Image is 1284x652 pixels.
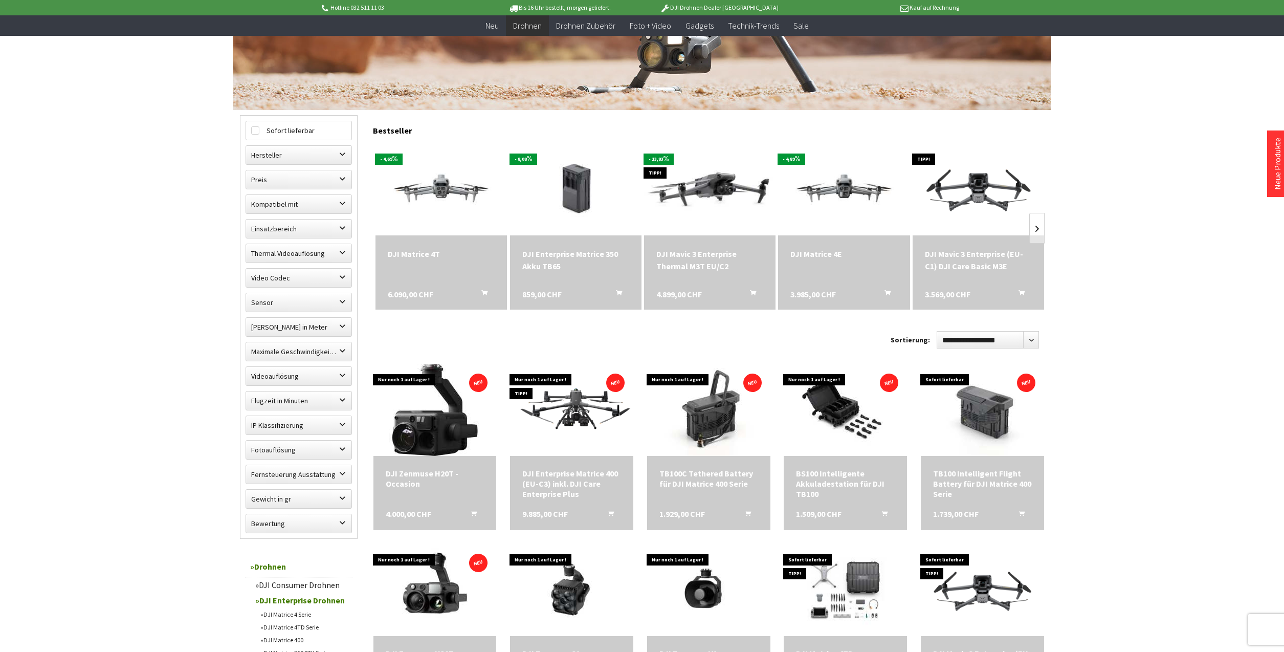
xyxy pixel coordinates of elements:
img: DJI Matrice 4TD Standalone Set (inkl. 12 M DJI Care Enterprise Plus) [784,546,907,634]
img: TB100C Tethered Battery für DJI Matrice 400 Serie [648,364,769,456]
button: In den Warenkorb [604,288,628,301]
a: DJI Zenmuse H20T - Occasion 4.000,00 CHF In den Warenkorb [386,468,484,489]
div: Bestseller [373,115,1044,141]
a: DJI Mavic 3 Enterprise (EU-C1) DJI Care Basic M3E 3.569,00 CHF In den Warenkorb [925,248,1032,272]
div: TB100C Tethered Battery für DJI Matrice 400 Serie [659,468,758,489]
p: DJI Drohnen Dealer [GEOGRAPHIC_DATA] [639,2,799,14]
span: Drohnen Zubehör [556,20,615,31]
img: DJI Zenmuse H30T Multisensor-Kamera inkl. Transportkoffer für Matrice 300/350 RTK [373,544,496,636]
span: Neu [485,20,499,31]
a: DJI Mavic 3 Enterprise Thermal M3T EU/C2 4.899,00 CHF In den Warenkorb [656,248,763,272]
button: In den Warenkorb [733,509,757,522]
span: Sale [793,20,809,31]
p: Hotline 032 511 11 03 [320,2,479,14]
span: 1.509,00 CHF [796,509,842,519]
img: DJI Matrice 4E [778,152,910,226]
span: Gadgets [685,20,714,31]
span: 1.929,00 CHF [659,509,705,519]
span: 3.569,00 CHF [925,288,970,300]
a: DJI Consumer Drohnen [250,577,352,593]
a: Gadgets [678,15,721,36]
label: Maximale Geschwindigkeit in km/h [246,342,351,361]
button: In den Warenkorb [469,288,494,301]
a: Technik-Trends [721,15,786,36]
label: Video Codec [246,269,351,287]
a: DJI Matrice 4T 6.090,00 CHF In den Warenkorb [388,248,495,260]
label: Flugzeit in Minuten [246,392,351,410]
label: Videoauflösung [246,367,351,385]
a: Foto + Video [623,15,678,36]
label: Einsatzbereich [246,220,351,238]
a: Drohnen Zubehör [549,15,623,36]
a: Neue Produkte [1272,138,1282,190]
img: DJI Mavic 3 Enterprise Thermal M3T EU/C2 [644,148,776,231]
img: DJI Mavic 3 Enterprise (EU-C1) DJI Care Basic M3E [913,152,1044,226]
img: DJI Zenmuse H20T - Occasion [389,364,481,456]
label: Bewertung [246,514,351,533]
span: 1.739,00 CHF [933,509,979,519]
a: DJI Enterprise Matrice 350 Akku TB65 859,00 CHF In den Warenkorb [522,248,629,272]
span: Foto + Video [630,20,671,31]
span: 6.090,00 CHF [388,288,433,300]
span: 859,00 CHF [522,288,562,300]
label: Sortierung: [891,332,930,348]
img: DJI Matrice 4T [375,152,507,226]
div: DJI Mavic 3 Enterprise Thermal M3T EU/C2 [656,248,763,272]
img: DJI Enterprise Matrice 350 Akku TB65 [518,143,633,235]
button: In den Warenkorb [869,509,894,522]
label: Hersteller [246,146,351,164]
div: BS100 Intelligente Akkuladestation für DJI TB100 [796,468,895,499]
a: TB100C Tethered Battery für DJI Matrice 400 Serie 1.929,00 CHF In den Warenkorb [659,468,758,489]
span: 4.899,00 CHF [656,288,702,300]
a: Neu [478,15,506,36]
label: Fotoauflösung [246,441,351,459]
button: In den Warenkorb [595,509,620,522]
span: Drohnen [513,20,542,31]
button: In den Warenkorb [738,288,762,301]
label: Fernsteuerung Ausstattung [246,465,351,484]
p: Kauf auf Rechnung [799,2,959,14]
a: Drohnen [245,556,352,577]
img: BS100 Intelligente Akkuladestation für DJI TB100 [785,364,906,456]
a: DJI Matrice 4E 3.985,00 CHF In den Warenkorb [790,248,897,260]
a: DJI Matrice 4TD Serie [255,621,352,634]
img: DJI Zenmuse S1 – Hochleistungs-Spotlight für Drohneneinsätze bei Nacht [511,544,633,636]
span: 3.985,00 CHF [790,288,836,300]
div: DJI Enterprise Matrice 350 Akku TB65 [522,248,629,272]
span: 4.000,00 CHF [386,509,431,519]
label: Gewicht in gr [246,490,351,508]
a: Sale [786,15,816,36]
div: DJI Matrice 4T [388,248,495,260]
div: TB100 Intelligent Flight Battery für DJI Matrice 400 Serie [933,468,1032,499]
img: DJI Mavic 3 Enterprise (EU-C1) DJI Care Basic M3E [921,555,1044,625]
button: In den Warenkorb [458,509,483,522]
img: TB100 Intelligent Flight Battery für DJI Matrice 400 Serie [922,364,1044,456]
label: Kompatibel mit [246,195,351,213]
label: Maximale Flughöhe in Meter [246,318,351,336]
label: Sensor [246,293,351,312]
a: Drohnen [506,15,549,36]
div: DJI Mavic 3 Enterprise (EU-C1) DJI Care Basic M3E [925,248,1032,272]
label: Thermal Videoauflösung [246,244,351,263]
a: TB100 Intelligent Flight Battery für DJI Matrice 400 Serie 1.739,00 CHF In den Warenkorb [933,468,1032,499]
p: Bis 16 Uhr bestellt, morgen geliefert. [479,2,639,14]
div: DJI Matrice 4E [790,248,897,260]
a: DJI Enterprise Drohnen [250,593,352,608]
label: Sofort lieferbar [246,121,351,140]
a: BS100 Intelligente Akkuladestation für DJI TB100 1.509,00 CHF In den Warenkorb [796,468,895,499]
label: IP Klassifizierung [246,416,351,434]
div: DJI Enterprise Matrice 400 (EU-C3) inkl. DJI Care Enterprise Plus [522,468,621,499]
a: DJI Matrice 400 [255,634,352,646]
span: 9.885,00 CHF [522,509,568,519]
div: DJI Zenmuse H20T - Occasion [386,468,484,489]
button: In den Warenkorb [1006,509,1031,522]
img: DJI Zenmuse V1 – Drohnenlautsprecher für professionelle Einsätze [647,544,770,636]
button: In den Warenkorb [1006,288,1031,301]
img: DJI Enterprise Matrice 400 (EU-C3) inkl. DJI Care Enterprise Plus [510,376,633,445]
a: DJI Enterprise Matrice 400 (EU-C3) inkl. DJI Care Enterprise Plus 9.885,00 CHF In den Warenkorb [522,468,621,499]
button: In den Warenkorb [872,288,897,301]
span: Technik-Trends [728,20,779,31]
a: DJI Matrice 4 Serie [255,608,352,621]
label: Preis [246,170,351,189]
